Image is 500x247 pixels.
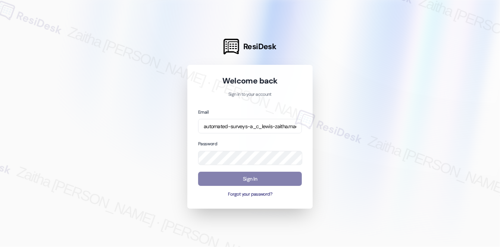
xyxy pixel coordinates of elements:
p: Sign in to your account [198,91,302,98]
input: name@example.com [198,119,302,133]
label: Password [198,141,217,147]
button: Sign In [198,172,302,186]
label: Email [198,109,209,115]
button: Forgot your password? [198,191,302,198]
h1: Welcome back [198,76,302,86]
span: ResiDesk [243,41,276,52]
img: ResiDesk Logo [224,39,239,54]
